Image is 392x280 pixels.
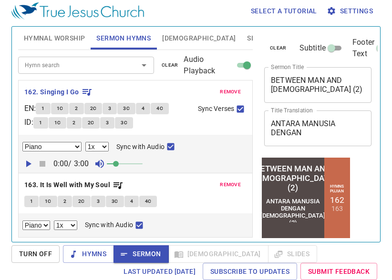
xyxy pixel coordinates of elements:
[136,103,150,114] button: 4
[106,119,109,127] span: 3
[124,196,139,207] button: 4
[247,2,321,20] button: Select a tutorial
[72,196,91,207] button: 2C
[264,42,292,54] button: clear
[71,248,106,260] span: Hymns
[162,32,236,44] span: [DEMOGRAPHIC_DATA]
[325,2,377,20] button: Settings
[113,245,168,263] button: Sermon
[49,117,67,129] button: 1C
[124,266,196,278] span: Last updated [DATE]
[100,117,114,129] button: 3
[24,196,39,207] button: 1
[51,103,69,114] button: 1C
[82,117,100,129] button: 2C
[151,103,169,114] button: 4C
[54,119,61,127] span: 1C
[57,104,63,113] span: 1C
[85,220,133,230] span: Sync with Audio
[90,104,97,113] span: 2C
[103,103,117,114] button: 3
[11,2,144,20] img: True Jesus Church
[123,104,130,113] span: 3C
[139,196,157,207] button: 4C
[116,142,165,152] span: Sync with Audio
[115,117,133,129] button: 3C
[142,104,144,113] span: 4
[36,103,50,114] button: 1
[96,32,151,44] span: Sermon Hymns
[162,61,178,70] span: clear
[117,103,135,114] button: 3C
[260,156,351,240] iframe: from-child
[121,119,127,127] span: 3C
[247,32,269,44] span: Slides
[137,59,151,72] button: Open
[210,266,289,278] span: Subscribe to Updates
[45,197,52,206] span: 1C
[184,54,234,77] span: Audio Playback
[72,119,75,127] span: 2
[78,197,85,206] span: 2C
[271,76,365,94] textarea: BETWEEN MAN AND [DEMOGRAPHIC_DATA] (2)
[308,266,370,278] span: Submit Feedback
[30,197,33,206] span: 1
[198,104,234,114] span: Sync Verses
[39,196,57,207] button: 1C
[352,37,374,60] span: Footer Text
[97,197,100,206] span: 3
[220,180,241,189] span: remove
[41,104,44,113] span: 1
[50,158,93,170] p: 0:00 / 3:00
[54,220,77,230] select: Playback Rate
[112,197,118,206] span: 3C
[39,119,42,127] span: 1
[24,86,93,98] button: 162. Singing I Go
[58,196,72,207] button: 2
[24,179,110,191] b: 163. It Is Well with My Soul
[65,28,88,37] p: Hymns Pujian
[91,196,105,207] button: 3
[70,39,84,49] li: 162
[156,60,184,71] button: clear
[130,197,133,206] span: 4
[33,117,48,129] button: 1
[75,104,78,113] span: 2
[270,44,287,52] span: clear
[63,245,114,263] button: Hymns
[121,248,161,260] span: Sermon
[24,179,124,191] button: 163. It Is Well with My Soul
[106,196,124,207] button: 3C
[84,103,103,114] button: 2C
[24,103,36,114] p: EN :
[108,104,111,113] span: 3
[214,86,247,98] button: remove
[63,197,66,206] span: 2
[71,49,83,56] li: 163
[22,220,50,230] select: Select Track
[251,5,317,17] span: Select a tutorial
[271,119,365,137] textarea: ANTARA MANUSIA DENGAN [DEMOGRAPHIC_DATA] (2)
[214,179,247,190] button: remove
[329,5,373,17] span: Settings
[85,142,109,151] select: Playback Rate
[11,245,60,263] button: Turn Off
[299,42,326,54] span: Subtitle
[22,142,82,151] select: Select Track
[67,117,81,129] button: 2
[220,88,241,96] span: remove
[88,119,94,127] span: 2C
[156,104,163,113] span: 4C
[24,117,33,128] p: ID :
[24,86,79,98] b: 162. Singing I Go
[145,197,152,206] span: 4C
[24,32,85,44] span: Hymnal Worship
[69,103,83,114] button: 2
[19,248,52,260] span: Turn Off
